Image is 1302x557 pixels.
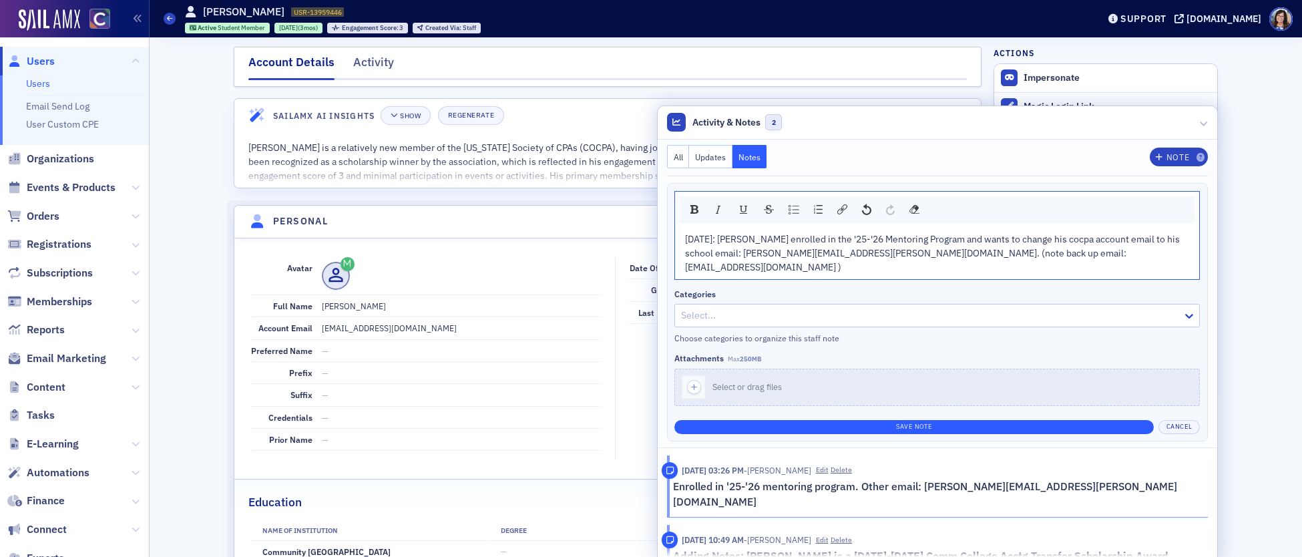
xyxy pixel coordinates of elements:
a: Subscriptions [7,266,93,281]
div: rdw-wrapper [674,191,1200,280]
dd: [PERSON_NAME] [322,295,601,317]
div: rdw-inline-control [683,200,781,219]
div: Choose categories to organize this staff note [674,332,1123,344]
div: 2025-07-03 00:00:00 [274,23,322,33]
button: Delete [831,465,852,476]
span: Orders [27,209,59,224]
div: rdw-editor [685,232,1190,274]
button: [DOMAIN_NAME] [1174,14,1266,23]
div: Link [833,200,852,219]
div: [DOMAIN_NAME] [1186,13,1261,25]
a: Users [26,77,50,89]
div: Attachments [674,353,724,363]
span: Account Email [258,323,312,333]
span: Suffix [290,389,312,400]
button: Edit [816,535,829,546]
a: Email Send Log [26,100,89,112]
div: Note [662,462,678,479]
a: Memberships [7,295,92,309]
button: Show [381,106,431,125]
div: rdw-remove-control [902,200,927,219]
span: Date of Birth [630,262,679,273]
span: Email Marketing [27,351,106,366]
span: Prefix [289,367,312,378]
span: [DATE] [279,23,298,32]
button: Delete [831,535,852,546]
span: Organizations [27,152,94,166]
time: 9/8/2025 10:49 AM [682,534,744,545]
a: User Custom CPE [26,118,99,130]
button: Regenerate [438,106,504,125]
span: USR-13959446 [294,7,342,17]
span: Max [728,355,761,363]
a: Finance [7,494,65,508]
div: Created Via: Staff [413,23,481,33]
button: Cancel [1158,420,1200,434]
span: Student Member [218,23,265,32]
div: Engagement Score: 3 [327,23,408,33]
span: Engagement Score : [342,23,400,32]
span: 2 [765,114,782,131]
a: Email Marketing [7,351,106,366]
span: — [322,412,329,423]
span: Stacy Svendsen [744,465,811,476]
div: Remove [905,200,924,219]
a: Users [7,54,55,69]
a: Active Student Member [190,23,266,32]
span: 250MB [740,355,761,363]
span: — [322,389,329,400]
a: E-Learning [7,437,79,451]
span: Subscriptions [27,266,93,281]
a: Registrations [7,237,91,252]
span: — [501,547,506,556]
a: Events & Products [7,180,116,195]
span: Connect [27,522,67,537]
span: Select or drag files [712,381,782,392]
div: rdw-list-control [781,200,830,219]
div: Support [1120,13,1166,25]
span: Profile [1269,7,1293,31]
span: Finance [27,494,65,508]
span: — [322,367,329,378]
button: Impersonate [1024,72,1080,84]
a: Organizations [7,152,94,166]
span: Users [27,54,55,69]
time: 10/12/2025 03:26 PM [682,465,744,476]
span: Created Via : [425,23,463,32]
span: Reports [27,323,65,337]
dd: [EMAIL_ADDRESS][DOMAIN_NAME] [322,317,601,339]
img: SailAMX [19,9,80,31]
div: Active: Active: Student Member [185,23,270,33]
div: Strikethrough [759,200,779,218]
span: Content [27,380,65,395]
span: Registrations [27,237,91,252]
span: — [322,345,329,356]
div: 3 [342,25,404,32]
a: Content [7,380,65,395]
span: Gender [651,285,679,295]
span: — [322,434,329,445]
button: Magic Login Link [994,92,1217,121]
h2: Education [248,494,302,511]
span: Avatar [287,262,312,273]
button: All [667,145,690,168]
div: Italic [708,200,728,219]
button: Edit [816,465,829,476]
span: Credentials [268,412,312,423]
div: rdw-toolbar [680,196,1195,223]
h4: Personal [273,214,328,228]
div: Note [1166,154,1189,161]
div: Unordered [784,200,804,219]
div: rdw-history-control [855,200,902,219]
div: Show [400,112,421,120]
th: Name of Institution [251,521,489,541]
th: Degree [489,521,726,541]
div: Redo [881,200,899,219]
div: Magic Login Link [1024,101,1211,113]
button: Select or drag files [674,369,1200,406]
span: Stacy Svendsen [744,534,811,545]
span: E-Learning [27,437,79,451]
span: Automations [27,466,89,480]
div: Staff [425,25,476,32]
